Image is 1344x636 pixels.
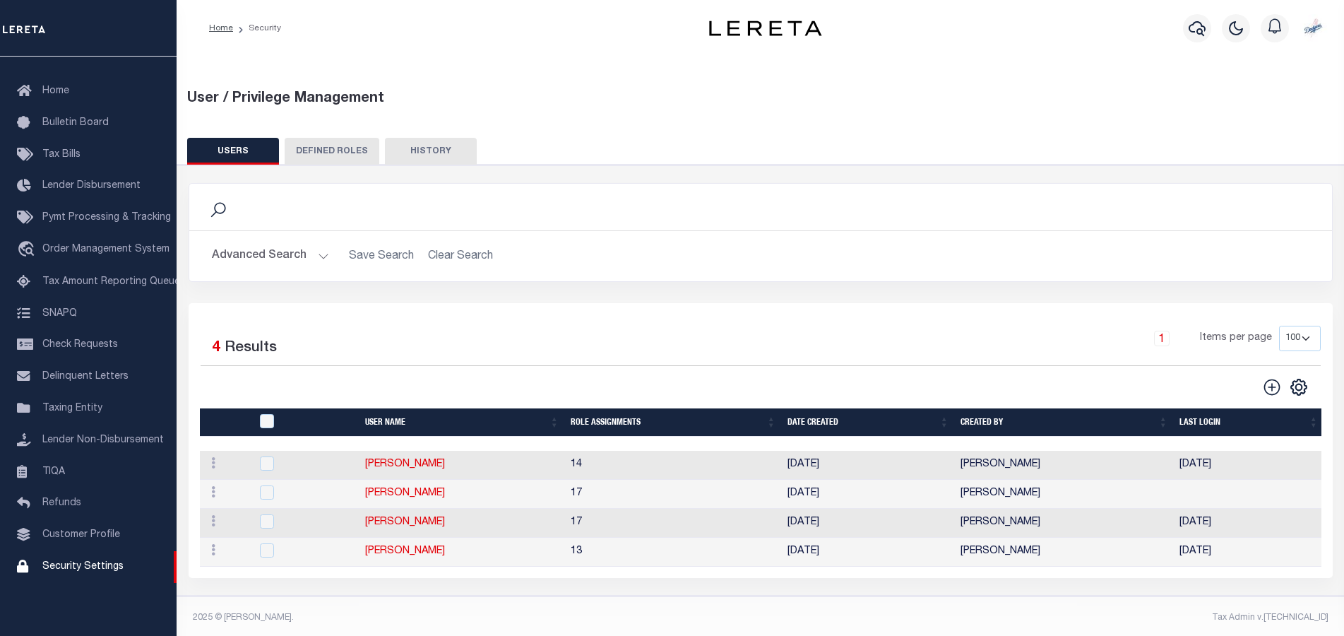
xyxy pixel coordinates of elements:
[955,509,1174,538] td: [PERSON_NAME]
[42,245,170,254] span: Order Management System
[42,372,129,382] span: Delinquent Letters
[42,181,141,191] span: Lender Disbursement
[42,466,65,476] span: TIQA
[1200,331,1272,346] span: Items per page
[365,459,445,469] a: [PERSON_NAME]
[565,509,782,538] td: 17
[42,150,81,160] span: Tax Bills
[365,488,445,498] a: [PERSON_NAME]
[955,451,1174,480] td: [PERSON_NAME]
[17,241,40,259] i: travel_explore
[955,538,1174,567] td: [PERSON_NAME]
[782,451,955,480] td: [DATE]
[709,20,822,36] img: logo-dark.svg
[42,404,102,413] span: Taxing Entity
[233,22,281,35] li: Security
[182,611,761,624] div: 2025 © [PERSON_NAME].
[225,337,277,360] label: Results
[1174,538,1324,567] td: [DATE]
[42,277,180,287] span: Tax Amount Reporting Queue
[42,530,120,540] span: Customer Profile
[365,546,445,556] a: [PERSON_NAME]
[42,435,164,445] span: Lender Non-Disbursement
[782,408,955,437] th: Date Created: activate to sort column ascending
[1174,408,1324,437] th: Last Login: activate to sort column ascending
[209,24,233,33] a: Home
[1154,331,1170,346] a: 1
[782,509,955,538] td: [DATE]
[285,138,379,165] button: DEFINED ROLES
[42,86,69,96] span: Home
[42,308,77,318] span: SNAPQ
[955,408,1174,437] th: Created By: activate to sort column ascending
[187,88,1334,110] div: User / Privilege Management
[782,538,955,567] td: [DATE]
[212,341,220,355] span: 4
[385,138,477,165] button: HISTORY
[565,538,782,567] td: 13
[42,340,118,350] span: Check Requests
[42,498,81,508] span: Refunds
[565,408,782,437] th: Role Assignments: activate to sort column ascending
[955,480,1174,509] td: [PERSON_NAME]
[187,138,279,165] button: USERS
[365,517,445,527] a: [PERSON_NAME]
[42,118,109,128] span: Bulletin Board
[565,480,782,509] td: 17
[782,480,955,509] td: [DATE]
[212,242,329,270] button: Advanced Search
[1174,509,1324,538] td: [DATE]
[359,408,565,437] th: User Name: activate to sort column ascending
[42,562,124,572] span: Security Settings
[771,611,1328,624] div: Tax Admin v.[TECHNICAL_ID]
[1174,451,1324,480] td: [DATE]
[42,213,171,223] span: Pymt Processing & Tracking
[251,408,359,437] th: UserID
[565,451,782,480] td: 14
